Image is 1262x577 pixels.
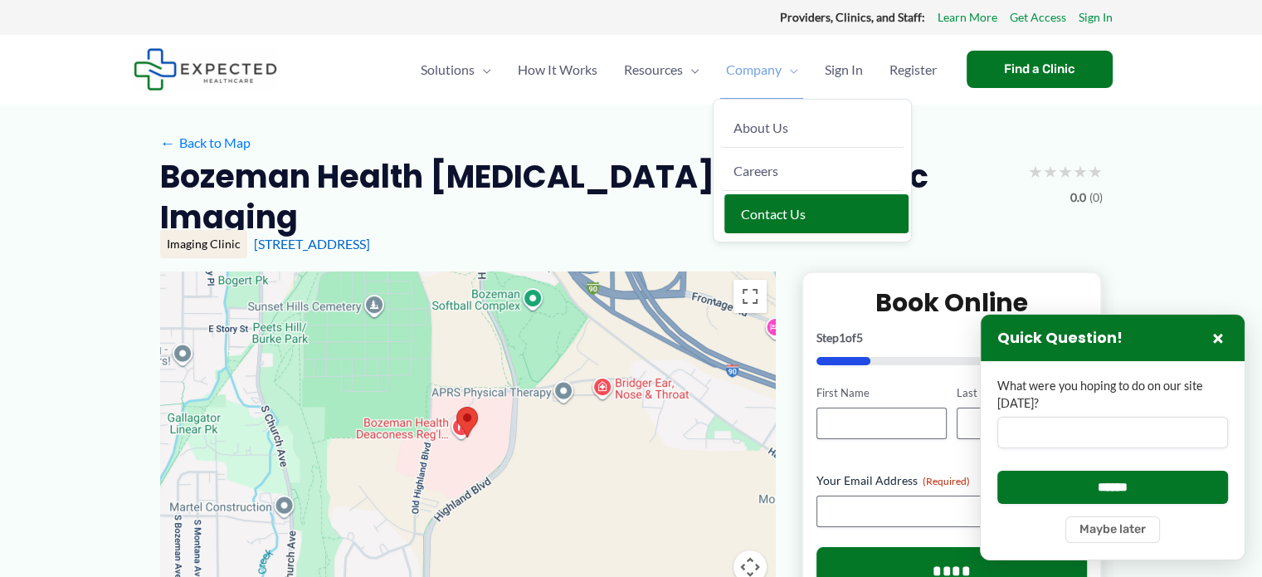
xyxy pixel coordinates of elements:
span: (Required) [923,475,970,487]
a: Learn More [938,7,997,28]
a: Find a Clinic [967,51,1113,88]
span: (0) [1089,187,1103,208]
span: Company [726,41,782,99]
span: ★ [1058,156,1073,187]
span: Menu Toggle [475,41,491,99]
img: Expected Healthcare Logo - side, dark font, small [134,48,277,90]
a: Register [876,41,950,99]
button: Toggle fullscreen view [733,280,767,313]
label: What were you hoping to do on our site [DATE]? [997,378,1228,412]
a: ResourcesMenu Toggle [611,41,713,99]
a: Careers [720,151,904,191]
span: ★ [1028,156,1043,187]
span: Sign In [825,41,863,99]
span: Solutions [421,41,475,99]
div: Imaging Clinic [160,230,247,258]
button: Maybe later [1065,516,1160,543]
a: Sign In [1079,7,1113,28]
span: Resources [624,41,683,99]
button: Close [1208,328,1228,348]
span: ★ [1043,156,1058,187]
label: First Name [816,385,947,401]
a: [STREET_ADDRESS] [254,236,370,252]
span: ← [160,134,176,150]
span: Careers [733,163,778,178]
span: How It Works [518,41,597,99]
nav: Primary Site Navigation [407,41,950,99]
a: CompanyMenu Toggle [713,41,811,99]
h2: Bozeman Health [MEDICAL_DATA] & Diagnostic Imaging [160,156,1015,238]
a: ←Back to Map [160,130,251,155]
span: ★ [1073,156,1088,187]
h2: Book Online [816,286,1088,319]
a: How It Works [504,41,611,99]
span: About Us [733,120,788,135]
p: Step of [816,332,1088,344]
span: 1 [839,330,845,345]
a: SolutionsMenu Toggle [407,41,504,99]
a: Contact Us [724,194,909,233]
span: 0.0 [1070,187,1086,208]
a: Sign In [811,41,876,99]
a: About Us [720,108,904,148]
span: 5 [856,330,863,345]
span: ★ [1088,156,1103,187]
span: Contact Us [741,206,806,222]
strong: Providers, Clinics, and Staff: [780,10,925,24]
span: Menu Toggle [782,41,798,99]
label: Your Email Address [816,472,1088,489]
label: Last Name [957,385,1087,401]
h3: Quick Question! [997,329,1123,348]
span: Menu Toggle [683,41,699,99]
span: Register [889,41,937,99]
a: Get Access [1010,7,1066,28]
